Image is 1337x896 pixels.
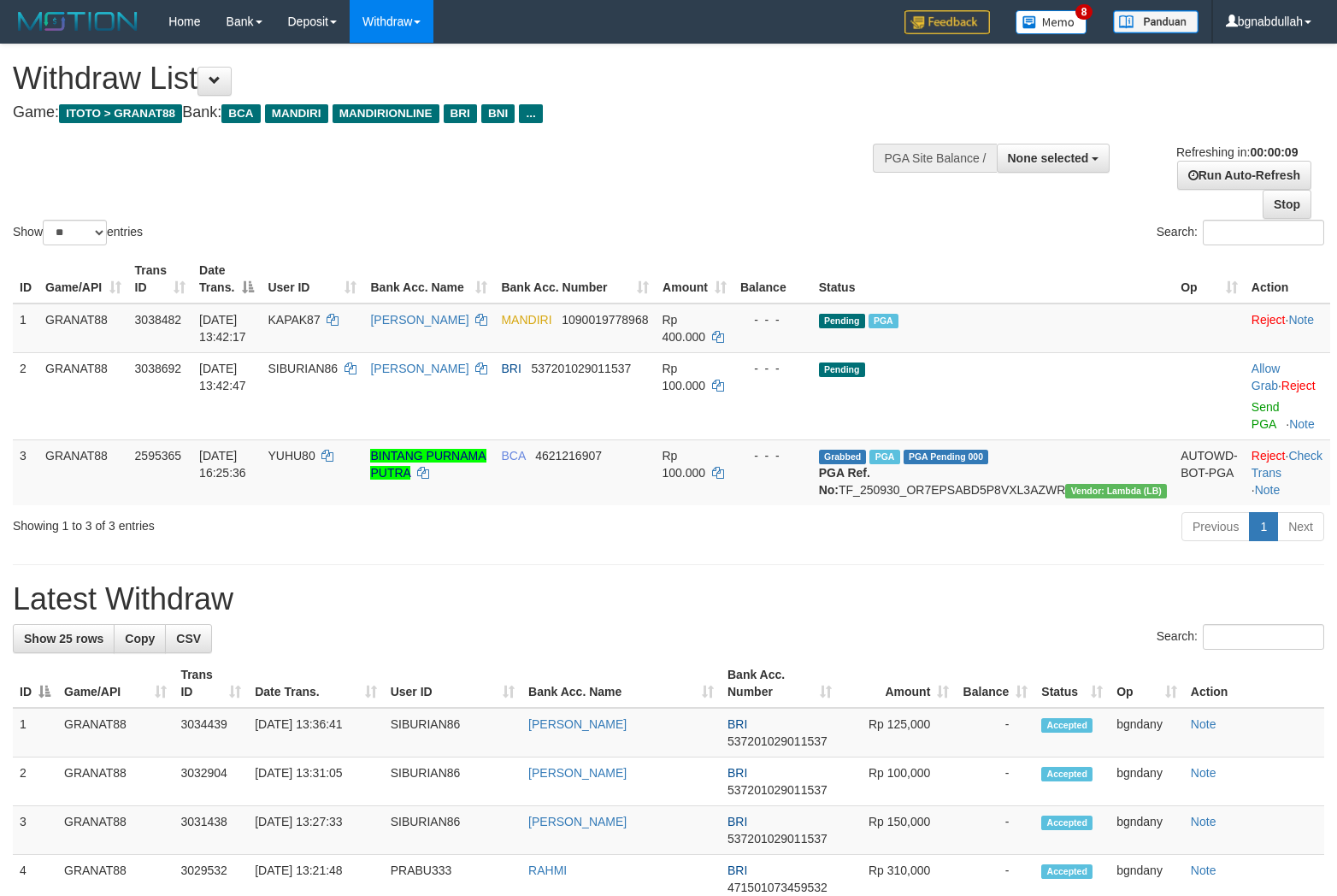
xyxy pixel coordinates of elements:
img: Feedback.jpg [904,10,990,34]
span: Accepted [1041,816,1093,830]
td: GRANAT88 [38,439,128,505]
span: ... [519,104,542,123]
label: Search: [1157,220,1324,245]
th: Bank Acc. Name: activate to sort column ascending [521,659,721,708]
span: KAPAK87 [268,313,320,327]
th: Status [812,255,1174,304]
span: · [1252,362,1281,392]
span: Marked by bgndany [869,450,899,464]
td: SIBURIAN86 [384,708,521,757]
span: Marked by bgndany [869,314,898,328]
a: CSV [165,624,212,653]
a: Next [1277,512,1324,541]
td: Rp 100,000 [839,757,956,806]
a: RAHMI [528,864,567,877]
th: Action [1245,255,1330,304]
td: [DATE] 13:31:05 [248,757,384,806]
th: Amount: activate to sort column ascending [839,659,956,708]
td: · [1245,352,1330,439]
a: Note [1191,864,1216,877]
a: Previous [1181,512,1250,541]
span: Copy 537201029011537 to clipboard [531,362,631,375]
td: GRANAT88 [57,708,174,757]
span: Accepted [1041,718,1093,733]
th: Game/API: activate to sort column ascending [38,255,128,304]
td: bgndany [1110,806,1184,855]
span: 3038692 [135,362,182,375]
td: 2 [13,757,57,806]
a: [PERSON_NAME] [528,815,627,828]
span: Copy 471501073459532 to clipboard [727,881,828,894]
span: BNI [481,104,515,123]
h1: Latest Withdraw [13,582,1324,616]
span: BRI [501,362,521,375]
h1: Withdraw List [13,62,875,96]
div: PGA Site Balance / [873,144,996,173]
a: Copy [114,624,166,653]
span: Show 25 rows [24,632,103,645]
span: Pending [819,363,865,377]
span: None selected [1008,151,1089,165]
th: Bank Acc. Number: activate to sort column ascending [721,659,839,708]
a: Show 25 rows [13,624,115,653]
td: - [956,757,1034,806]
span: ITOTO > GRANAT88 [59,104,182,123]
a: Reject [1252,313,1286,327]
select: Showentries [43,220,107,245]
td: SIBURIAN86 [384,806,521,855]
a: [PERSON_NAME] [528,717,627,731]
span: SIBURIAN86 [268,362,338,375]
th: Op: activate to sort column ascending [1110,659,1184,708]
a: [PERSON_NAME] [370,313,468,327]
span: Copy 4621216907 to clipboard [535,449,602,463]
div: Showing 1 to 3 of 3 entries [13,510,545,534]
img: MOTION_logo.png [13,9,143,34]
span: Refreshing in: [1176,145,1298,159]
th: Status: activate to sort column ascending [1034,659,1110,708]
a: Note [1191,815,1216,828]
span: [DATE] 13:42:17 [199,313,246,344]
label: Show entries [13,220,143,245]
span: PGA Pending [904,450,989,464]
span: Copy 537201029011537 to clipboard [727,832,828,846]
a: Send PGA [1252,400,1280,431]
td: 1 [13,708,57,757]
span: CSV [176,632,201,645]
b: PGA Ref. No: [819,466,870,497]
a: Note [1191,766,1216,780]
span: 3038482 [135,313,182,327]
span: BRI [727,815,747,828]
th: Date Trans.: activate to sort column descending [192,255,261,304]
td: bgndany [1110,757,1184,806]
span: Copy [125,632,155,645]
span: Rp 100.000 [663,449,706,480]
th: Op: activate to sort column ascending [1174,255,1245,304]
td: GRANAT88 [38,304,128,353]
td: GRANAT88 [57,806,174,855]
a: 1 [1249,512,1278,541]
td: 1 [13,304,38,353]
th: Trans ID: activate to sort column ascending [174,659,248,708]
span: Rp 400.000 [663,313,706,344]
td: [DATE] 13:27:33 [248,806,384,855]
div: - - - [740,447,805,464]
span: Vendor URL: https://dashboard.q2checkout.com/secure [1065,484,1167,498]
input: Search: [1203,624,1324,650]
span: MANDIRI [501,313,551,327]
td: Rp 125,000 [839,708,956,757]
td: - [956,708,1034,757]
div: - - - [740,311,805,328]
a: [PERSON_NAME] [370,362,468,375]
h4: Game: Bank: [13,104,875,121]
a: Reject [1252,449,1286,463]
td: 3 [13,439,38,505]
a: Allow Grab [1252,362,1280,392]
input: Search: [1203,220,1324,245]
th: Bank Acc. Name: activate to sort column ascending [363,255,494,304]
span: Accepted [1041,864,1093,879]
span: YUHU80 [268,449,315,463]
img: panduan.png [1113,10,1199,33]
th: Action [1184,659,1324,708]
label: Search: [1157,624,1324,650]
div: - - - [740,360,805,377]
